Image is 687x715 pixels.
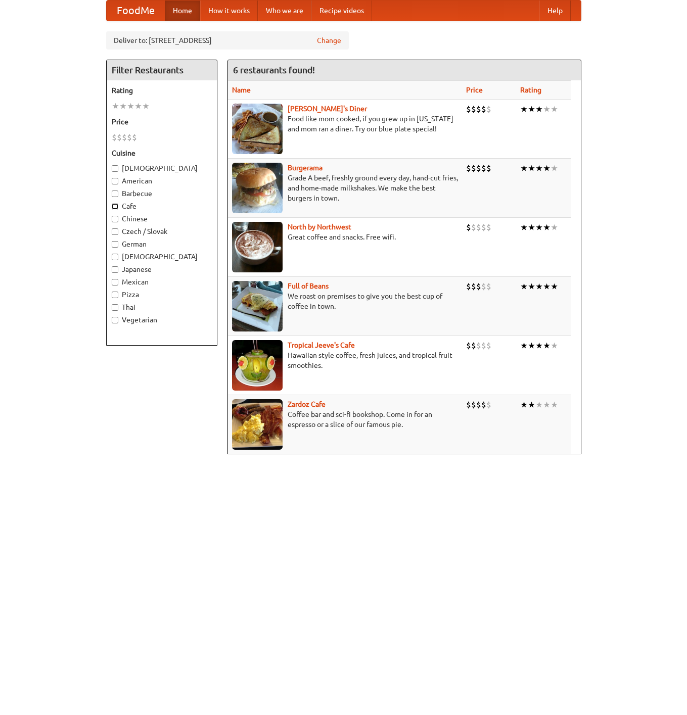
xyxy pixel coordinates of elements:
[112,304,118,311] input: Thai
[106,31,349,50] div: Deliver to: [STREET_ADDRESS]
[232,104,283,154] img: sallys.jpg
[539,1,571,21] a: Help
[107,60,217,80] h4: Filter Restaurants
[112,190,118,197] input: Barbecue
[471,340,476,351] li: $
[112,292,118,298] input: Pizza
[112,178,118,184] input: American
[112,241,118,248] input: German
[543,222,551,233] li: ★
[317,35,341,45] a: Change
[486,340,491,351] li: $
[112,239,212,249] label: German
[486,222,491,233] li: $
[551,399,558,410] li: ★
[112,148,212,158] h5: Cuisine
[476,222,481,233] li: $
[528,281,535,292] li: ★
[535,222,543,233] li: ★
[112,279,118,285] input: Mexican
[535,163,543,174] li: ★
[466,163,471,174] li: $
[132,132,137,143] li: $
[232,340,283,391] img: jeeves.jpg
[481,222,486,233] li: $
[232,86,251,94] a: Name
[551,104,558,115] li: ★
[112,85,212,96] h5: Rating
[528,222,535,233] li: ★
[112,203,118,210] input: Cafe
[258,1,311,21] a: Who we are
[466,222,471,233] li: $
[528,399,535,410] li: ★
[107,1,165,21] a: FoodMe
[520,399,528,410] li: ★
[481,399,486,410] li: $
[232,222,283,272] img: north.jpg
[520,340,528,351] li: ★
[288,282,329,290] a: Full of Beans
[476,340,481,351] li: $
[288,223,351,231] a: North by Northwest
[551,222,558,233] li: ★
[528,163,535,174] li: ★
[288,400,326,408] a: Zardoz Cafe
[288,105,367,113] a: [PERSON_NAME]'s Diner
[112,266,118,273] input: Japanese
[535,399,543,410] li: ★
[112,252,212,262] label: [DEMOGRAPHIC_DATA]
[112,216,118,222] input: Chinese
[112,277,212,287] label: Mexican
[288,341,355,349] a: Tropical Jeeve's Cafe
[112,315,212,325] label: Vegetarian
[232,350,458,370] p: Hawaiian style coffee, fresh juices, and tropical fruit smoothies.
[520,104,528,115] li: ★
[112,201,212,211] label: Cafe
[543,281,551,292] li: ★
[535,340,543,351] li: ★
[127,132,132,143] li: $
[543,340,551,351] li: ★
[543,163,551,174] li: ★
[142,101,150,112] li: ★
[476,281,481,292] li: $
[486,163,491,174] li: $
[112,214,212,224] label: Chinese
[112,132,117,143] li: $
[486,104,491,115] li: $
[535,281,543,292] li: ★
[112,290,212,300] label: Pizza
[233,65,315,75] ng-pluralize: 6 restaurants found!
[476,399,481,410] li: $
[466,104,471,115] li: $
[543,104,551,115] li: ★
[535,104,543,115] li: ★
[481,163,486,174] li: $
[232,163,283,213] img: burgerama.jpg
[117,132,122,143] li: $
[232,173,458,203] p: Grade A beef, freshly ground every day, hand-cut fries, and home-made milkshakes. We make the bes...
[112,317,118,323] input: Vegetarian
[466,86,483,94] a: Price
[112,117,212,127] h5: Price
[471,104,476,115] li: $
[288,164,323,172] a: Burgerama
[112,163,212,173] label: [DEMOGRAPHIC_DATA]
[232,291,458,311] p: We roast on premises to give you the best cup of coffee in town.
[112,165,118,172] input: [DEMOGRAPHIC_DATA]
[232,399,283,450] img: zardoz.jpg
[112,264,212,274] label: Japanese
[112,228,118,235] input: Czech / Slovak
[520,281,528,292] li: ★
[476,163,481,174] li: $
[122,132,127,143] li: $
[520,222,528,233] li: ★
[476,104,481,115] li: $
[486,399,491,410] li: $
[232,232,458,242] p: Great coffee and snacks. Free wifi.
